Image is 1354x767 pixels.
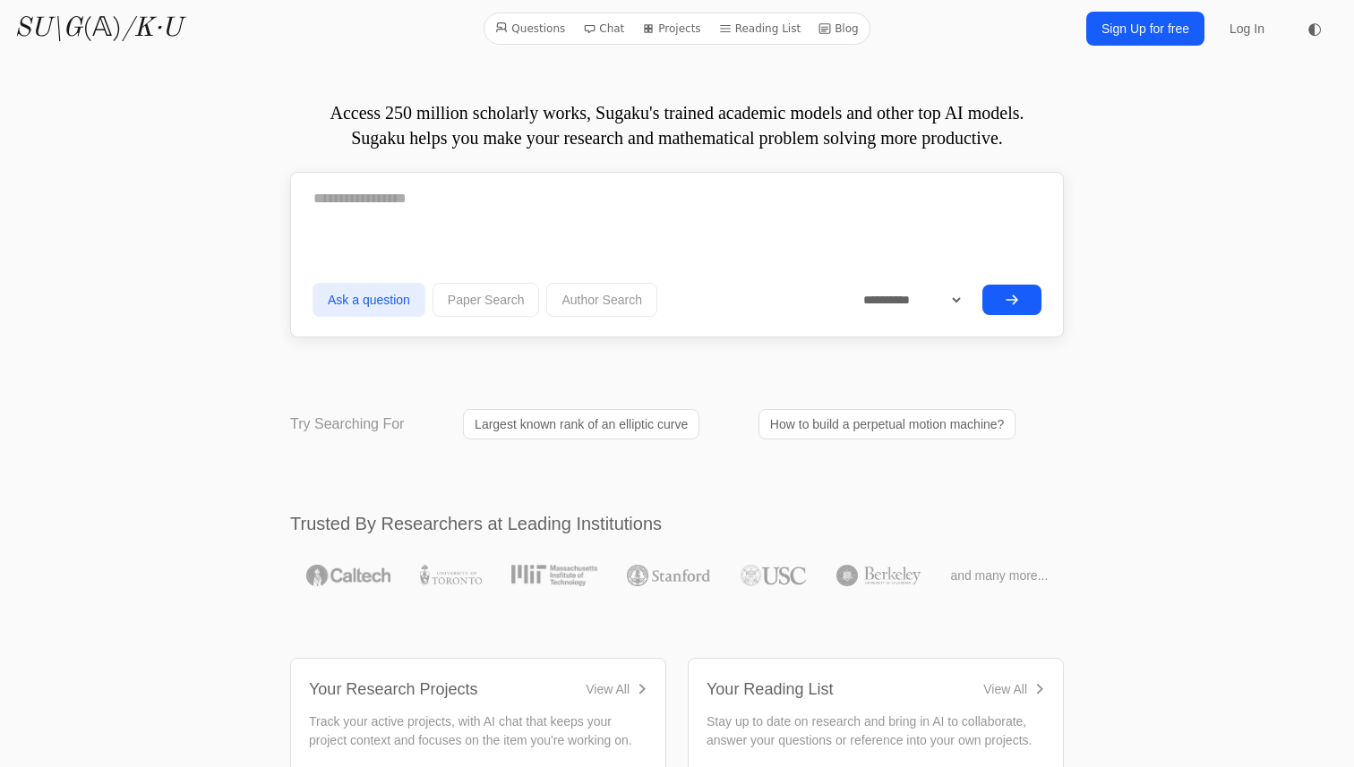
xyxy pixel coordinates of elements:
[122,15,182,42] i: /K·U
[983,680,1045,698] a: View All
[707,712,1045,750] p: Stay up to date on research and bring in AI to collaborate, answer your questions or reference in...
[586,680,647,698] a: View All
[707,677,833,702] div: Your Reading List
[627,565,710,586] img: Stanford
[14,13,182,45] a: SU\G(𝔸)/K·U
[309,712,647,750] p: Track your active projects, with AI chat that keeps your project context and focuses on the item ...
[1307,21,1322,37] span: ◐
[309,677,477,702] div: Your Research Projects
[983,680,1027,698] div: View All
[14,15,82,42] i: SU\G
[306,565,390,586] img: Caltech
[488,17,572,40] a: Questions
[576,17,631,40] a: Chat
[546,283,657,317] button: Author Search
[313,283,425,317] button: Ask a question
[950,567,1048,584] span: and many more...
[463,409,699,439] a: Largest known rank of an elliptic curve
[420,565,481,586] img: University of Toronto
[290,100,1064,150] p: Access 250 million scholarly works, Sugaku's trained academic models and other top AI models. Sug...
[586,680,630,698] div: View All
[433,283,540,317] button: Paper Search
[290,413,404,435] p: Try Searching For
[1297,11,1333,47] button: ◐
[1086,12,1204,46] a: Sign Up for free
[741,565,806,586] img: USC
[635,17,707,40] a: Projects
[811,17,866,40] a: Blog
[836,565,921,586] img: UC Berkeley
[511,565,596,586] img: MIT
[758,409,1016,439] a: How to build a perpetual motion machine?
[290,511,1064,536] h2: Trusted By Researchers at Leading Institutions
[712,17,809,40] a: Reading List
[1219,13,1275,45] a: Log In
